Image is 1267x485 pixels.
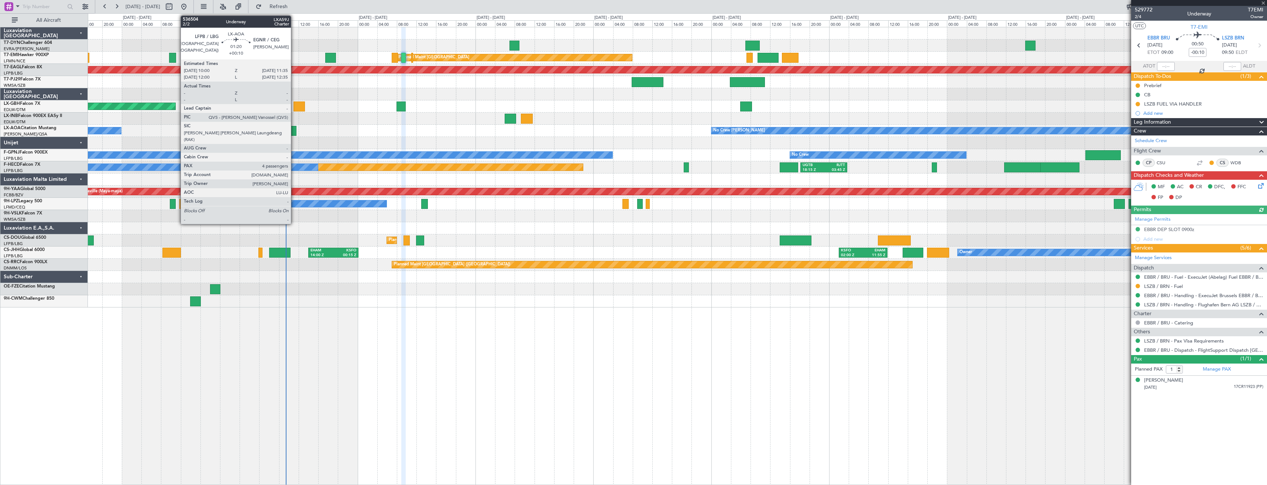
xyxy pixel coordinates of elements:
div: [DATE] - [DATE] [948,15,976,21]
div: 12:00 [181,20,200,27]
a: LX-AOACitation Mustang [4,126,56,130]
a: LX-INBFalcon 900EX EASy II [4,114,62,118]
span: FFC [1237,183,1246,191]
span: (5/6) [1240,244,1251,252]
label: Planned PAX [1135,366,1163,373]
div: CS [1216,159,1229,167]
div: 20:00 [220,20,240,27]
span: LX-INB [4,114,18,118]
div: 20:00 [102,20,122,27]
a: F-HECDFalcon 7X [4,162,40,167]
div: 16:00 [436,20,456,27]
span: [DATE] [1147,42,1163,49]
a: EDLW/DTM [4,107,25,113]
div: 04:00 [377,20,397,27]
a: LFPB/LBG [4,168,23,173]
div: [DATE] - [DATE] [830,15,859,21]
span: CR [1196,183,1202,191]
a: EBBR / BRU - Dispatch - FlightSupport Dispatch [GEOGRAPHIC_DATA] [1144,347,1263,353]
a: LFPB/LBG [4,253,23,259]
span: Refresh [263,4,294,9]
div: 08:00 [397,20,416,27]
span: ATOT [1143,63,1155,70]
span: F-HECD [4,162,20,167]
div: 16:00 [200,20,220,27]
div: 12:00 [299,20,318,27]
div: 04:00 [495,20,515,27]
div: CP [1143,159,1155,167]
span: [DATE] [1222,42,1237,49]
span: 09:50 [1222,49,1234,56]
div: 20:00 [338,20,357,27]
a: CSU [1157,159,1173,166]
div: 08:00 [161,20,181,27]
div: 20:00 [691,20,711,27]
div: 20:00 [574,20,593,27]
div: Planned Maint [GEOGRAPHIC_DATA] ([GEOGRAPHIC_DATA]) [389,235,505,246]
div: 04:00 [141,20,161,27]
a: Manage PAX [1203,366,1231,373]
span: 09:00 [1161,49,1173,56]
span: ETOT [1147,49,1160,56]
button: Refresh [252,1,296,13]
a: CS-RRCFalcon 900LX [4,260,47,264]
a: EDLW/DTM [4,119,25,125]
div: 00:00 [358,20,377,27]
div: 00:00 [240,20,259,27]
span: FP [1158,194,1163,202]
div: Underway [1187,10,1211,18]
div: [DATE] - [DATE] [477,15,505,21]
div: [DATE] - [DATE] [241,15,269,21]
span: (1/3) [1240,72,1251,80]
a: Schedule Crew [1135,137,1167,145]
span: ALDT [1243,63,1255,70]
span: Others [1134,328,1150,336]
div: 00:00 [122,20,141,27]
span: F-GPNJ [4,150,20,155]
div: 00:00 [1065,20,1085,27]
div: 04:00 [613,20,633,27]
a: DNMM/LOS [4,265,27,271]
a: LSZB / BRN - Pax Visa Requirements [1144,338,1224,344]
span: All Aircraft [19,18,78,23]
a: CS-JHHGlobal 6000 [4,248,45,252]
span: Flight Crew [1134,147,1161,155]
div: No Crew [212,198,229,209]
div: 12:00 [535,20,554,27]
div: [DATE] - [DATE] [359,15,387,21]
span: 9H-LPZ [4,199,18,203]
div: AOG Maint Brazzaville (Maya-maya) [55,186,123,197]
a: 9H-LPZLegacy 500 [4,199,42,203]
span: T7-PJ29 [4,77,20,82]
div: 00:00 [947,20,966,27]
a: EBBR / BRU - Fuel - ExecuJet (Abelag) Fuel EBBR / BRU [1144,274,1263,280]
input: Trip Number [23,1,65,12]
div: 16:00 [672,20,691,27]
a: FCBB/BZV [4,192,23,198]
div: Planned Maint [GEOGRAPHIC_DATA] ([GEOGRAPHIC_DATA]) [394,259,510,270]
div: 00:00 [593,20,613,27]
span: CS-DOU [4,235,21,240]
span: CS-RRC [4,260,20,264]
a: LFMN/NCE [4,58,25,64]
span: 2/4 [1135,14,1153,20]
div: 00:00 [475,20,495,27]
span: 9H-YAA [4,187,20,191]
div: 12:00 [770,20,790,27]
div: 04:00 [849,20,868,27]
div: 20:00 [927,20,947,27]
div: No Crew [PERSON_NAME] [713,125,765,136]
span: Dispatch [1134,264,1154,272]
div: [DATE] - [DATE] [1066,15,1095,21]
a: [PERSON_NAME]/QSA [4,131,47,137]
div: 14:00 Z [310,253,333,258]
div: No Crew [792,149,809,161]
a: 9H-VSLKFalcon 7X [4,211,42,216]
div: 02:00 Z [841,253,863,258]
span: OE-FZE [4,284,19,289]
a: T7-DYNChallenger 604 [4,41,52,45]
div: 00:00 [829,20,849,27]
a: LSZB / BRN - Handling - Flughafen Bern AG LSZB / BRN [1144,302,1263,308]
div: 04:00 [1085,20,1104,27]
span: DFC, [1214,183,1225,191]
